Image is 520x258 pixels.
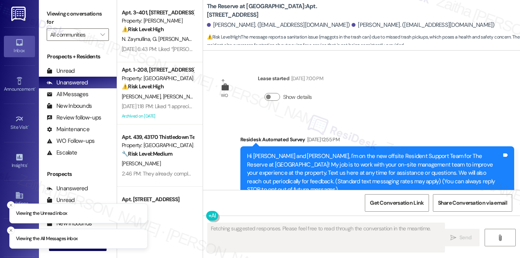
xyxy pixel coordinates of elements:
[11,7,27,21] img: ResiDesk Logo
[4,189,35,210] a: Buildings
[258,74,323,85] div: Lease started
[16,235,78,242] p: Viewing the All Messages inbox
[289,74,323,82] div: [DATE] 7:00 PM
[459,233,471,242] span: Send
[438,199,507,207] span: Share Conversation via email
[47,125,89,133] div: Maintenance
[122,83,164,90] strong: ⚠️ Risk Level: High
[352,21,495,29] div: [PERSON_NAME]. ([EMAIL_ADDRESS][DOMAIN_NAME])
[121,111,194,121] div: Archived on [DATE]
[207,33,520,50] span: : The message reports a sanitation issue (maggots in the trash can) due to missed trash pickups, ...
[4,227,35,248] a: Leads
[497,235,503,241] i: 
[163,93,201,100] span: [PERSON_NAME]
[50,28,96,41] input: All communities
[4,151,35,172] a: Insights •
[47,184,88,193] div: Unanswered
[122,35,152,42] span: N. Zaynullina
[39,170,117,178] div: Prospects
[47,137,95,145] div: WO Follow-ups
[7,201,15,209] button: Close toast
[47,102,92,110] div: New Inbounds
[47,67,75,75] div: Unread
[122,195,194,204] div: Apt. [STREET_ADDRESS]
[207,2,362,19] b: The Reserve at [GEOGRAPHIC_DATA]: Apt. [STREET_ADDRESS]
[28,123,29,129] span: •
[47,196,75,204] div: Unread
[207,21,350,29] div: [PERSON_NAME]. ([EMAIL_ADDRESS][DOMAIN_NAME])
[152,35,197,42] span: G. [PERSON_NAME]
[122,26,164,33] strong: ⚠️ Risk Level: High
[122,74,194,82] div: Property: [GEOGRAPHIC_DATA] at [GEOGRAPHIC_DATA]
[122,93,163,100] span: [PERSON_NAME]
[4,112,35,133] a: Site Visit •
[100,32,105,38] i: 
[27,161,28,167] span: •
[16,210,67,217] p: Viewing the Unread inbox
[365,194,429,212] button: Get Conversation Link
[122,133,194,141] div: Apt. 439, 43170 Thistledown Ter
[122,66,194,74] div: Apt. 1-208, [STREET_ADDRESS]
[442,229,480,246] button: Send
[122,160,161,167] span: [PERSON_NAME]
[122,141,194,149] div: Property: [GEOGRAPHIC_DATA] at [GEOGRAPHIC_DATA]
[47,114,101,122] div: Review follow-ups
[450,235,456,241] i: 
[240,135,514,146] div: Residesk Automated Survey
[39,53,117,61] div: Prospects + Residents
[247,152,502,194] div: Hi [PERSON_NAME] and [PERSON_NAME], I'm on the new offsite Resident Support Team for The Reserve ...
[47,90,88,98] div: All Messages
[122,9,194,17] div: Apt. 3-401, [STREET_ADDRESS]
[122,170,259,177] div: 2:46 PM: They already completed the work order. Thank you!
[122,17,194,25] div: Property: [PERSON_NAME]
[221,91,228,100] div: WO
[370,199,424,207] span: Get Conversation Link
[47,8,109,28] label: Viewing conversations for
[208,223,445,252] textarea: Fetching suggested responses. Please feel free to read through the conversation in the meantime.
[35,85,36,91] span: •
[207,34,240,40] strong: ⚠️ Risk Level: High
[47,79,88,87] div: Unanswered
[122,150,172,157] strong: 🔧 Risk Level: Medium
[122,103,370,110] div: [DATE] 1:18 PM: Liked “I appreciate that! Hopefully sooner than later, it's been a week without l...
[283,93,312,101] label: Show details
[305,135,340,144] div: [DATE] 12:55 PM
[47,149,77,157] div: Escalate
[7,226,15,234] button: Close toast
[433,194,512,212] button: Share Conversation via email
[4,36,35,57] a: Inbox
